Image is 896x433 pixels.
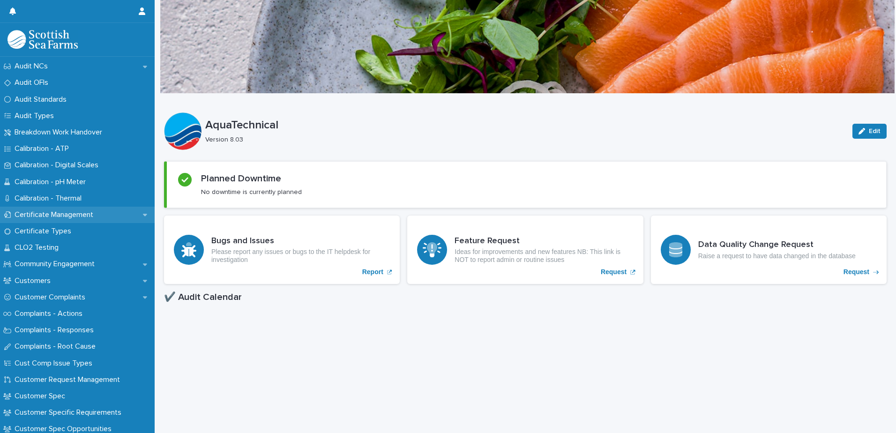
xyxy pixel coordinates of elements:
[11,210,101,219] p: Certificate Management
[11,375,127,384] p: Customer Request Management
[362,268,383,276] p: Report
[407,216,643,284] a: Request
[11,408,129,417] p: Customer Specific Requirements
[211,236,390,246] h3: Bugs and Issues
[11,144,76,153] p: Calibration - ATP
[11,112,61,120] p: Audit Types
[11,260,102,269] p: Community Engagement
[455,236,633,246] h3: Feature Request
[698,240,856,250] h3: Data Quality Change Request
[201,173,281,184] h2: Planned Downtime
[11,359,100,368] p: Cust Comp Issue Types
[455,248,633,264] p: Ideas for improvements and new features NB: This link is NOT to report admin or routine issues
[11,194,89,203] p: Calibration - Thermal
[11,276,58,285] p: Customers
[201,188,302,196] p: No downtime is currently planned
[852,124,887,139] button: Edit
[205,119,845,132] p: AquaTechnical
[11,326,101,335] p: Complaints - Responses
[11,342,103,351] p: Complaints - Root Cause
[7,30,78,49] img: mMrefqRFQpe26GRNOUkG
[11,178,93,187] p: Calibration - pH Meter
[11,309,90,318] p: Complaints - Actions
[11,128,110,137] p: Breakdown Work Handover
[11,243,66,252] p: CLO2 Testing
[11,78,56,87] p: Audit OFIs
[601,268,627,276] p: Request
[11,95,74,104] p: Audit Standards
[651,216,887,284] a: Request
[211,248,390,264] p: Please report any issues or bugs to the IT helpdesk for investigation
[698,252,856,260] p: Raise a request to have data changed in the database
[11,392,73,401] p: Customer Spec
[164,291,887,303] h1: ✔️ Audit Calendar
[205,136,841,144] p: Version 8.03
[11,227,79,236] p: Certificate Types
[11,161,106,170] p: Calibration - Digital Scales
[164,216,400,284] a: Report
[11,62,55,71] p: Audit NCs
[844,268,869,276] p: Request
[869,128,881,134] span: Edit
[11,293,93,302] p: Customer Complaints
